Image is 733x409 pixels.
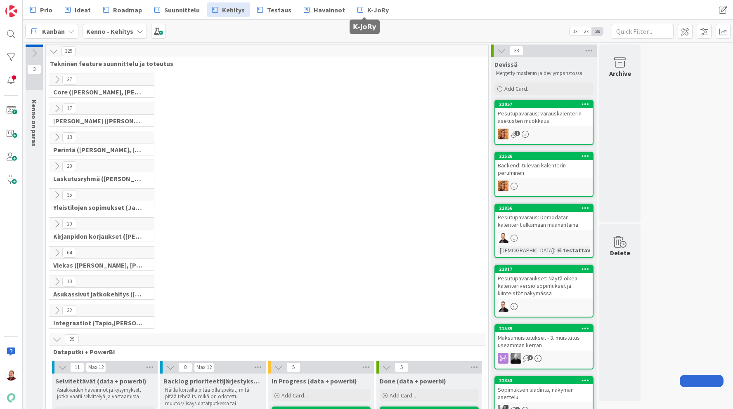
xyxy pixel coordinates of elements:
[5,369,17,381] img: JS
[390,392,416,399] span: Add Card...
[494,60,518,68] span: Devissä
[86,27,133,35] b: Kenno - Kehitys
[495,204,593,230] div: 22856Pesutupavaraus: Demodatan kalenterit alkamaan maanantaina
[367,5,389,15] span: K-JoRy
[75,5,91,15] span: Ideat
[53,348,475,356] span: Dataputki + PowerBI
[494,204,593,258] a: 22856Pesutupavaraus: Demodatan kalenterit alkamaan maanantainaVP[DEMOGRAPHIC_DATA]:Ei testattavi...
[494,324,593,369] a: 21539Maksumuistutukset - 3. muistutus useamman kerranMV
[495,101,593,108] div: 22057
[267,5,291,15] span: Testaus
[62,132,76,142] span: 13
[25,2,57,17] a: Prio
[352,2,394,17] a: K-JoRy
[499,378,593,383] div: 22353
[498,246,554,255] div: [DEMOGRAPHIC_DATA]
[70,362,84,372] span: 11
[62,277,76,287] span: 10
[65,334,79,344] span: 29
[53,319,144,327] span: Integraatiot (Tapio,Santeri,Marko,HarriJ)
[495,384,593,402] div: Sopimuksen laadinta, näkymän asettelu
[494,265,593,317] a: 22817Pesutupavaraukset: Näytä oikea kalenteriversio sopimukset ja kiinteistöt näkymässäVP
[60,2,96,17] a: Ideat
[207,2,250,17] a: Kehitys
[178,362,192,372] span: 8
[62,219,76,229] span: 20
[62,103,76,113] span: 17
[504,85,531,92] span: Add Card...
[554,246,555,255] span: :
[53,232,144,240] span: Kirjanpidon korjaukset (Jussi, JaakkoHä)
[353,23,376,31] h5: K-JoRy
[495,325,593,350] div: 21539Maksumuistutukset - 3. muistutus useamman kerran
[53,203,144,212] span: Yleistilojen sopimukset (Jaakko, VilleP, TommiL, Simo)
[53,146,144,154] span: Perintä (Jaakko, PetriH, MikkoV, Pasi)
[88,365,104,369] div: Max 12
[62,75,76,85] span: 37
[495,108,593,126] div: Pesutupavaraus: varauskalenterin asetusten muokkaus
[495,266,593,299] div: 22817Pesutupavaraukset: Näytä oikea kalenteriversio sopimukset ja kiinteistöt näkymässä
[511,353,521,364] img: MV
[555,246,599,255] div: Ei testattavi...
[53,290,144,298] span: Asukassivut jatkokehitys (Rasmus, TommiH, Bella)
[53,174,144,183] span: Laskutusryhmä (Antti, Harri, Keijo)
[30,100,38,146] span: Kenno on paras
[495,212,593,230] div: Pesutupavaraus: Demodatan kalenterit alkamaan maanantaina
[272,377,357,385] span: In Progress (data + powerbi)
[281,392,308,399] span: Add Card...
[495,353,593,364] div: MV
[395,362,409,372] span: 5
[515,131,520,136] span: 1
[62,248,76,258] span: 64
[495,160,593,178] div: Backend: tulevan kalenterin peruminen
[581,27,592,35] span: 2x
[496,70,592,77] p: Mergetty masteriin ja dev ympäristössä
[609,68,631,78] div: Archive
[527,355,533,360] span: 1
[495,153,593,160] div: 22526
[53,261,144,269] span: Viekas (Samuli, Saara, Mika, Pirjo, Keijo, TommiHä, Rasmus)
[62,161,76,171] span: 20
[495,233,593,243] div: VP
[610,248,630,258] div: Delete
[50,59,478,68] span: Tekninen feature suunnittelu ja toteutus
[163,377,262,385] span: Backlog prioriteettijärjestyksessä (data + powerbi)
[499,205,593,211] div: 22856
[592,27,603,35] span: 3x
[113,5,142,15] span: Roadmap
[5,392,17,404] img: avatar
[499,153,593,159] div: 22526
[61,46,76,56] span: 329
[62,190,76,200] span: 35
[495,377,593,402] div: 22353Sopimuksen laadinta, näkymän asettelu
[380,377,446,385] span: Done (data + powerbi)
[98,2,147,17] a: Roadmap
[499,266,593,272] div: 22817
[495,153,593,178] div: 22526Backend: tulevan kalenterin peruminen
[498,129,508,139] img: TL
[495,273,593,299] div: Pesutupavaraukset: Näytä oikea kalenteriversio sopimukset ja kiinteistöt näkymässä
[499,326,593,331] div: 21539
[164,5,200,15] span: Suunnittelu
[509,46,523,56] span: 33
[498,301,508,312] img: VP
[495,129,593,139] div: TL
[495,181,593,191] div: TL
[196,365,212,369] div: Max 12
[27,64,41,74] span: 3
[299,2,350,17] a: Havainnot
[149,2,205,17] a: Suunnittelu
[495,332,593,350] div: Maksumuistutukset - 3. muistutus useamman kerran
[222,5,245,15] span: Kehitys
[495,266,593,273] div: 22817
[55,377,147,385] span: Selvitettävät (data + powerbi)
[53,117,144,125] span: Halti (Sebastian, VilleH, Riikka, Antti, MikkoV, PetriH, PetriM)
[495,101,593,126] div: 22057Pesutupavaraus: varauskalenterin asetusten muokkaus
[495,204,593,212] div: 22856
[62,306,76,315] span: 32
[57,387,153,400] p: Asiakkaiden havainnot ja kysymykset, jotka vaatii selvittelyä ja vastaamista
[498,181,508,191] img: TL
[42,26,65,36] span: Kanban
[612,24,674,39] input: Quick Filter...
[286,362,300,372] span: 5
